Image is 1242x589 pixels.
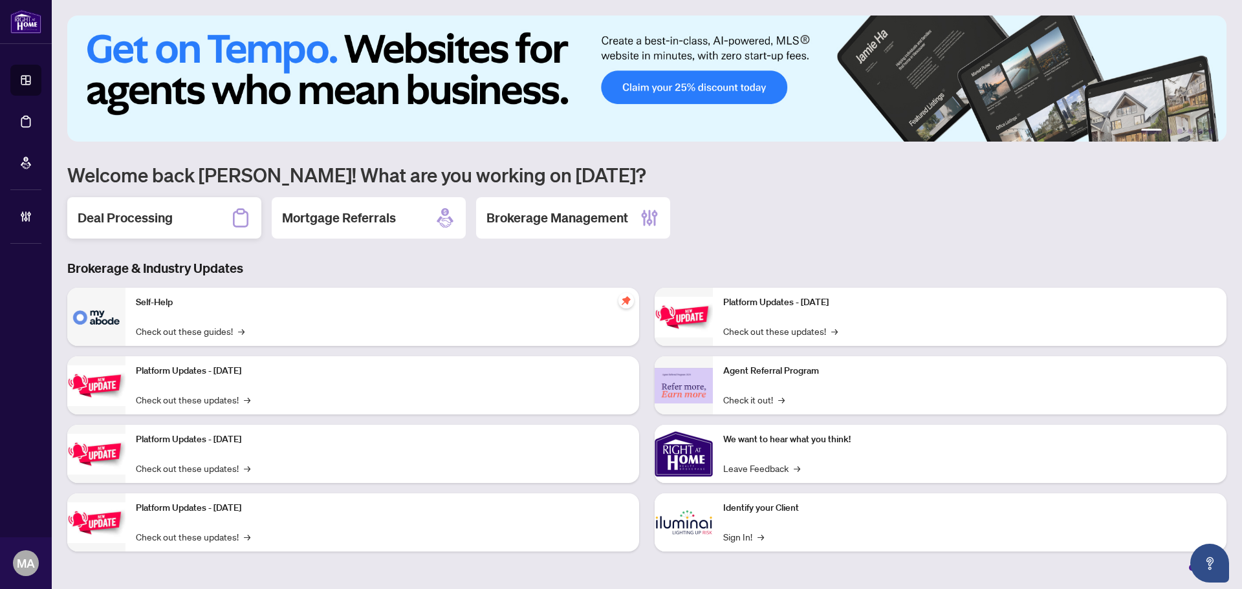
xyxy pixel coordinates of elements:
[831,324,838,338] span: →
[67,162,1226,187] h1: Welcome back [PERSON_NAME]! What are you working on [DATE]?
[723,461,800,475] a: Leave Feedback→
[67,288,125,346] img: Self-Help
[136,530,250,544] a: Check out these updates!→
[244,461,250,475] span: →
[10,10,41,34] img: logo
[1141,129,1162,134] button: 1
[17,554,35,572] span: MA
[136,392,250,407] a: Check out these updates!→
[757,530,764,544] span: →
[244,530,250,544] span: →
[1188,129,1193,134] button: 4
[655,425,713,483] img: We want to hear what you think!
[723,364,1216,378] p: Agent Referral Program
[136,433,629,447] p: Platform Updates - [DATE]
[655,297,713,337] img: Platform Updates - June 23, 2025
[655,368,713,403] img: Agent Referral Program
[1177,129,1182,134] button: 3
[1190,544,1229,583] button: Open asap
[723,295,1216,310] p: Platform Updates - [DATE]
[723,433,1216,447] p: We want to hear what you think!
[282,209,396,227] h2: Mortgage Referrals
[723,501,1216,515] p: Identify your Client
[618,293,634,308] span: pushpin
[1198,129,1203,134] button: 5
[655,493,713,552] img: Identify your Client
[136,295,629,310] p: Self-Help
[67,502,125,543] img: Platform Updates - July 8, 2025
[78,209,173,227] h2: Deal Processing
[244,392,250,407] span: →
[1208,129,1214,134] button: 6
[67,434,125,475] img: Platform Updates - July 21, 2025
[67,16,1226,142] img: Slide 0
[1167,129,1172,134] button: 2
[136,461,250,475] a: Check out these updates!→
[67,259,1226,277] h3: Brokerage & Industry Updates
[486,209,628,227] h2: Brokerage Management
[238,324,245,338] span: →
[723,392,785,407] a: Check it out!→
[136,324,245,338] a: Check out these guides!→
[723,324,838,338] a: Check out these updates!→
[794,461,800,475] span: →
[723,530,764,544] a: Sign In!→
[67,365,125,406] img: Platform Updates - September 16, 2025
[136,364,629,378] p: Platform Updates - [DATE]
[136,501,629,515] p: Platform Updates - [DATE]
[778,392,785,407] span: →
